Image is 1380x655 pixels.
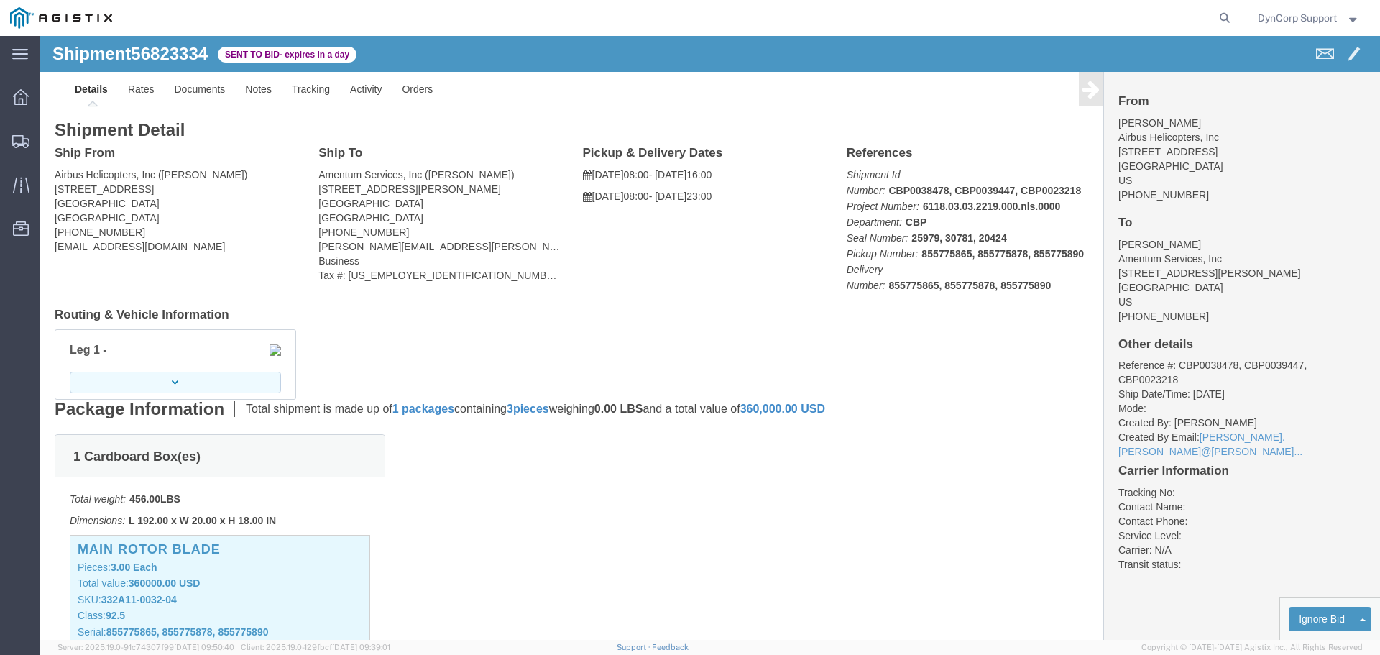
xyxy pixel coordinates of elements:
span: Server: 2025.19.0-91c74307f99 [57,643,234,651]
a: Feedback [652,643,689,651]
button: DynCorp Support [1257,9,1361,27]
span: Copyright © [DATE]-[DATE] Agistix Inc., All Rights Reserved [1141,641,1363,654]
a: Support [617,643,653,651]
img: logo [10,7,112,29]
span: DynCorp Support [1258,10,1337,26]
span: [DATE] 09:50:40 [174,643,234,651]
span: [DATE] 09:39:01 [332,643,390,651]
iframe: FS Legacy Container [40,36,1380,640]
span: Client: 2025.19.0-129fbcf [241,643,390,651]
